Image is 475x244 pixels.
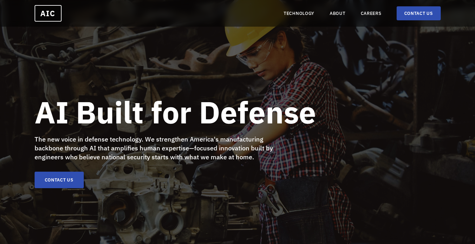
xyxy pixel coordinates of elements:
[35,135,273,161] span: The new voice in defense technology. We strengthen America's manufacturing backbone through AI th...
[35,92,316,132] b: AI Built for Defense
[397,6,441,20] a: CONTACT US
[284,10,314,16] a: TECHNOLOGY
[330,10,346,16] a: ABOUT
[361,10,381,16] a: CAREERS
[35,5,62,22] a: AIC
[35,172,84,188] a: CONTACT US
